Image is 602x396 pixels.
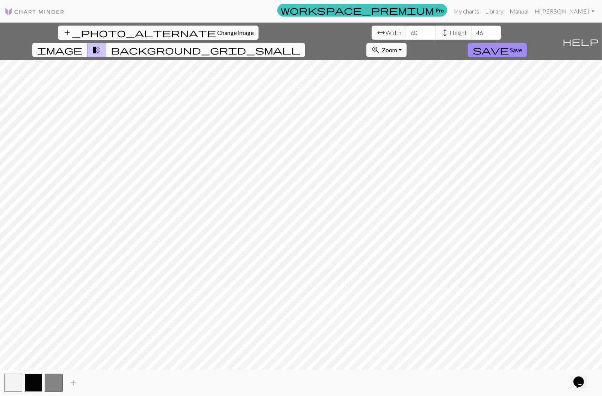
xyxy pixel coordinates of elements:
span: save [473,45,509,55]
span: help [563,36,599,47]
span: Save [510,46,522,53]
button: Save [468,43,527,57]
a: Hi[PERSON_NAME] [531,4,597,19]
span: workspace_premium [281,5,434,15]
a: Pro [277,4,447,17]
span: background_grid_small [111,45,300,55]
span: Width [386,28,401,37]
span: Zoom [382,46,397,53]
span: Height [449,28,467,37]
a: Library [482,4,507,19]
button: Add color [64,376,83,390]
img: Logo [5,7,65,16]
a: My charts [450,4,482,19]
span: add [69,378,78,388]
a: Manual [507,4,531,19]
iframe: chat widget [570,366,594,388]
button: Change image [58,26,259,40]
button: Zoom [366,43,407,57]
span: zoom_in [371,45,380,55]
span: add_photo_alternate [63,27,216,38]
span: Change image [217,29,254,36]
span: image [37,45,82,55]
span: height [440,27,449,38]
span: arrow_range [377,27,386,38]
button: Help [559,23,602,60]
span: transition_fade [92,45,101,55]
